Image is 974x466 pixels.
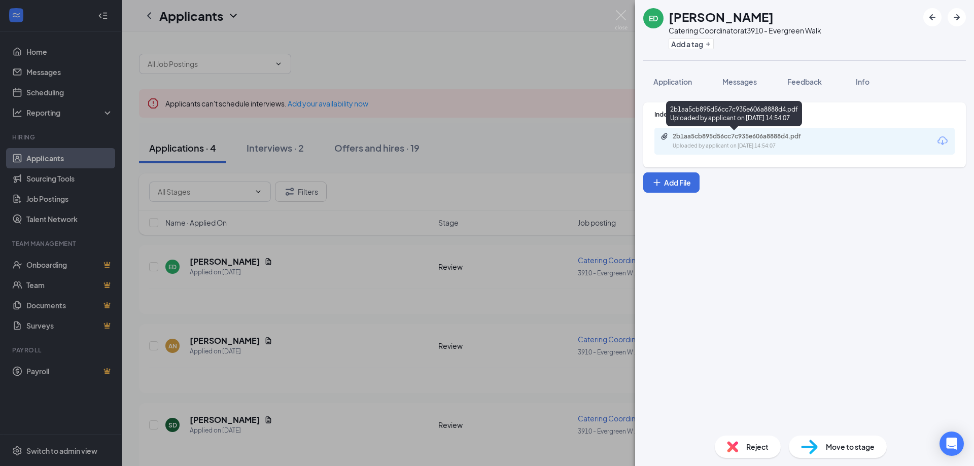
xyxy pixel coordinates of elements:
[787,77,822,86] span: Feedback
[654,110,955,119] div: Indeed Resume
[746,441,769,452] span: Reject
[673,142,825,150] div: Uploaded by applicant on [DATE] 14:54:07
[936,135,949,147] svg: Download
[643,172,700,193] button: Add FilePlus
[856,77,869,86] span: Info
[923,8,942,26] button: ArrowLeftNew
[653,77,692,86] span: Application
[669,25,821,35] div: Catering Coordinator at 3910 - Evergreen Walk
[722,77,757,86] span: Messages
[669,39,714,49] button: PlusAdd a tag
[951,11,963,23] svg: ArrowRight
[649,13,658,23] div: ED
[660,132,825,150] a: Paperclip2b1aa5cb895d56cc7c935e606a8888d4.pdfUploaded by applicant on [DATE] 14:54:07
[826,441,875,452] span: Move to stage
[666,101,802,126] div: 2b1aa5cb895d56cc7c935e606a8888d4.pdf Uploaded by applicant on [DATE] 14:54:07
[669,8,774,25] h1: [PERSON_NAME]
[652,177,662,188] svg: Plus
[705,41,711,47] svg: Plus
[940,432,964,456] div: Open Intercom Messenger
[948,8,966,26] button: ArrowRight
[926,11,938,23] svg: ArrowLeftNew
[660,132,669,140] svg: Paperclip
[673,132,815,140] div: 2b1aa5cb895d56cc7c935e606a8888d4.pdf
